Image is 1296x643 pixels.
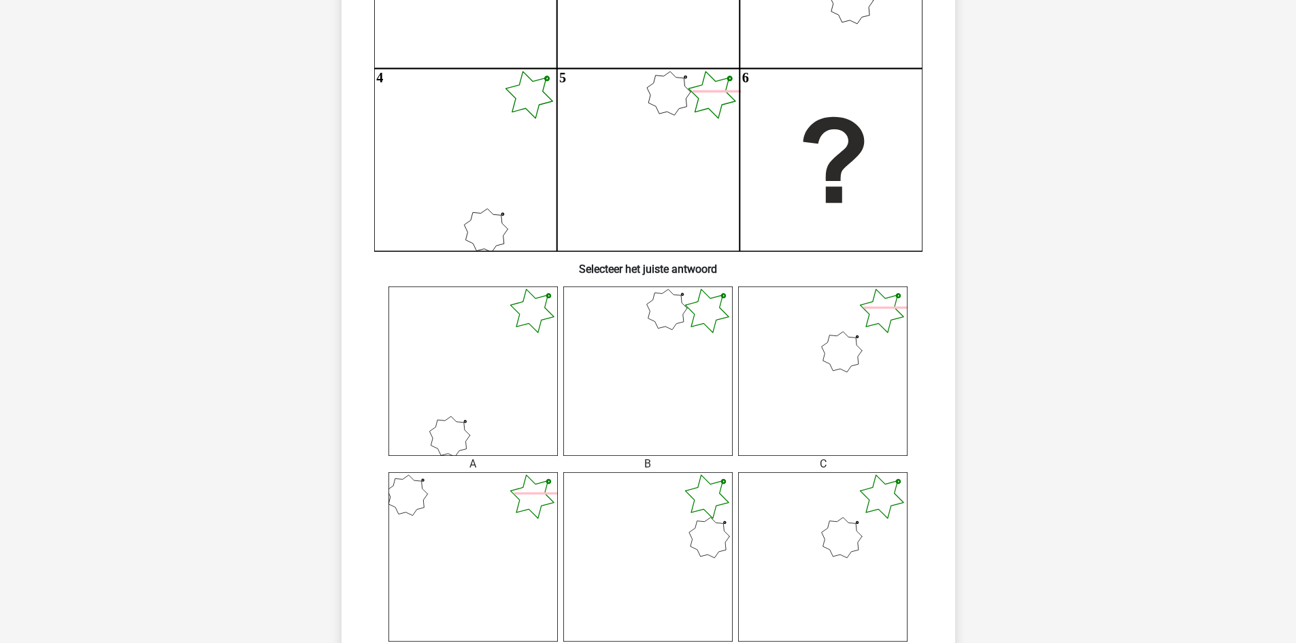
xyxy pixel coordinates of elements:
[559,70,566,85] text: 5
[728,456,918,472] div: C
[742,70,748,85] text: 6
[553,456,743,472] div: B
[376,70,383,85] text: 4
[378,456,568,472] div: A
[363,252,933,276] h6: Selecteer het juiste antwoord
